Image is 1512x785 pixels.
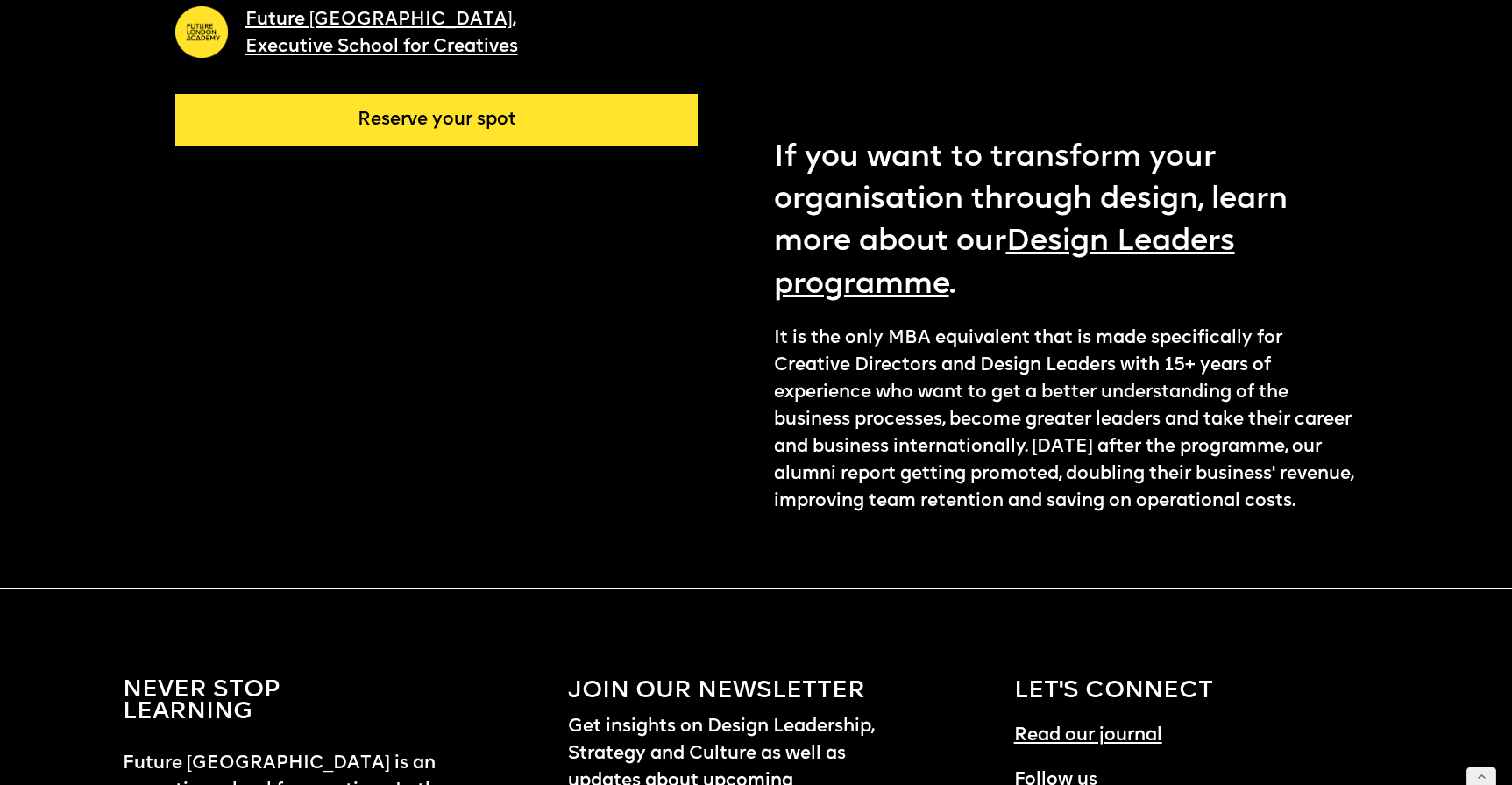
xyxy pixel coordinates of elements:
[1014,722,1162,749] h1: Read our journal
[774,227,1235,300] a: Design Leaders programme
[774,325,1355,515] p: It is the only MBA equivalent that is made specifically for Creative Directors and Design Leaders...
[774,138,1355,307] p: If you want to transform your organisation through design, learn more about our .
[245,11,518,56] a: Future [GEOGRAPHIC_DATA],Executive School for Creatives
[568,680,865,704] h1: Join our newsletter
[1014,704,1162,749] a: Read our journal
[123,680,280,724] h1: NEVER STOP LEARNING
[175,6,228,59] img: A yellow circle with Future London Academy logo
[1014,680,1213,704] h1: LET's CONNECT
[175,94,698,146] a: Reserve your spot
